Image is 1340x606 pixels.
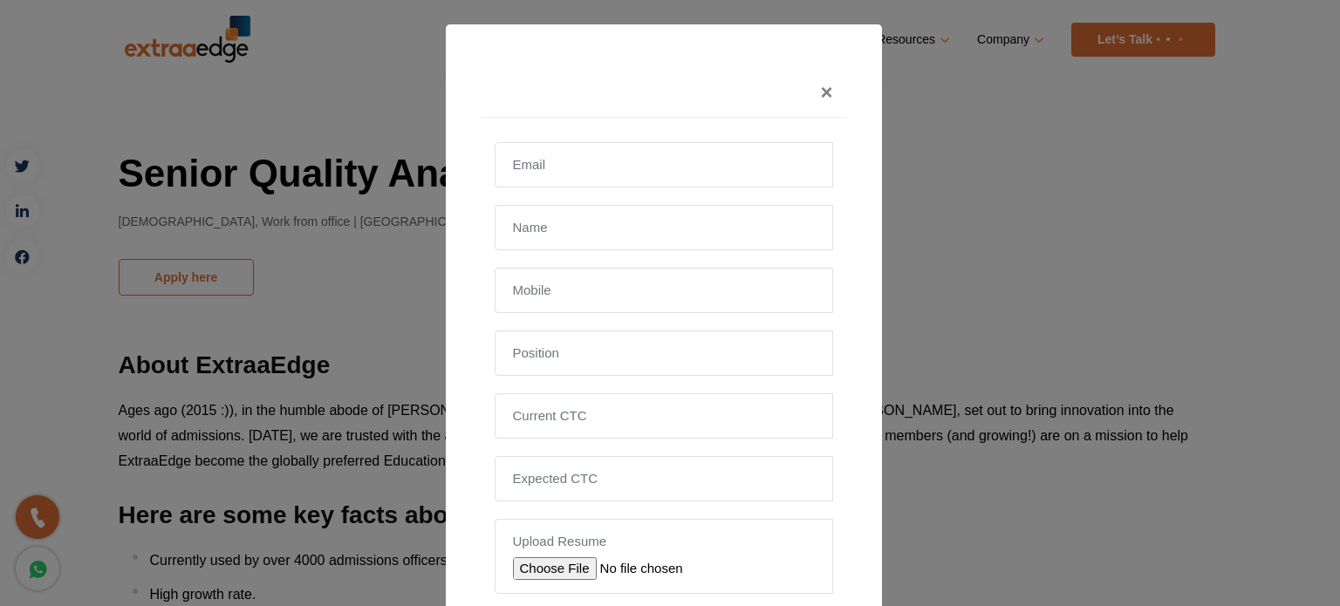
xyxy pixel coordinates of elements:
span: × [820,80,832,104]
button: Close [806,68,846,117]
input: Expected CTC [495,456,833,501]
input: Mobile [495,268,833,313]
label: Upload Resume [513,533,815,550]
input: Name [495,205,833,250]
input: Current CTC [495,393,833,439]
input: Email [495,142,833,187]
input: Position [495,330,833,376]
